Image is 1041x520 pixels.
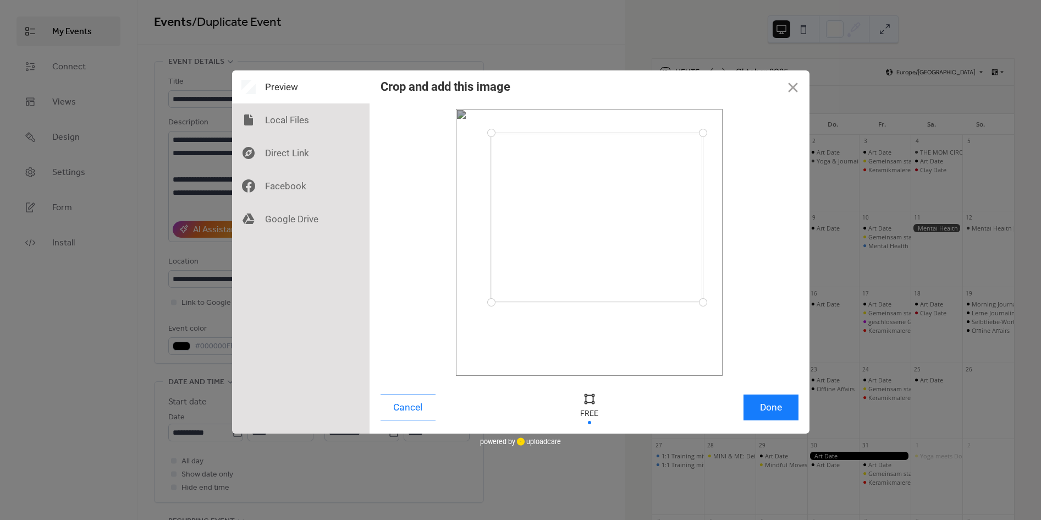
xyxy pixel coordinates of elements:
div: Crop and add this image [381,80,510,94]
a: uploadcare [515,437,561,446]
div: Preview [232,70,370,103]
div: Facebook [232,169,370,202]
button: Done [743,395,798,420]
div: Google Drive [232,202,370,236]
button: Close [776,70,809,103]
div: Direct Link [232,136,370,169]
div: powered by [480,434,561,450]
button: Cancel [381,395,436,420]
div: Local Files [232,103,370,136]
